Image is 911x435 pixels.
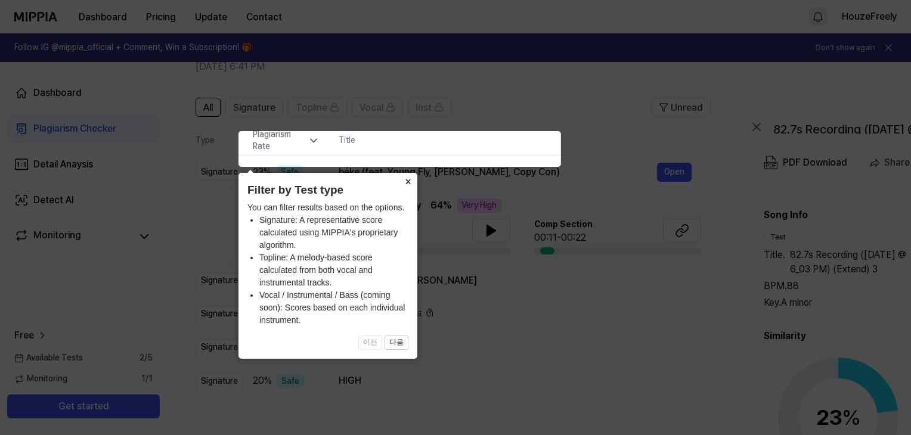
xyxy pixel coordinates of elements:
li: Signature: A representative score calculated using MIPPIA's proprietary algorithm. [259,214,408,251]
div: You can filter results based on the options. [247,201,408,327]
header: Filter by Test type [247,182,408,199]
li: Topline: A melody-based score calculated from both vocal and instrumental tracks. [259,251,408,289]
button: 다음 [385,335,408,350]
li: Vocal / Instrumental / Bass (coming soon): Scores based on each individual instrument. [259,289,408,327]
button: Close [398,173,417,189]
